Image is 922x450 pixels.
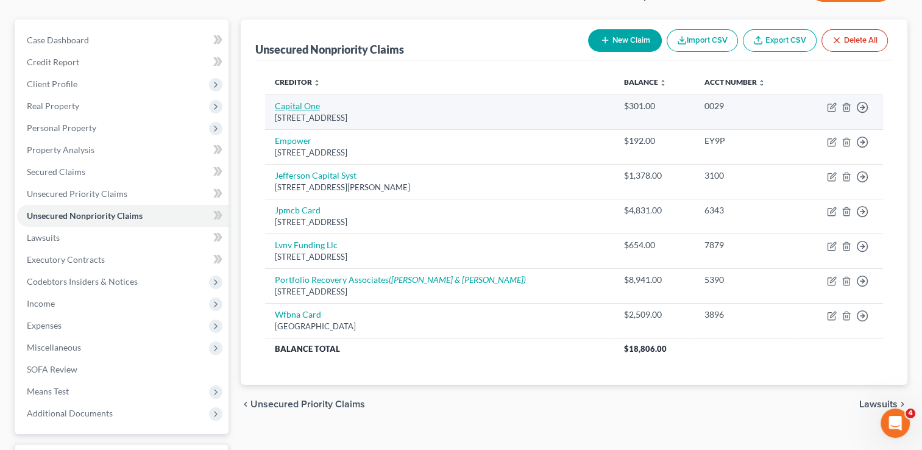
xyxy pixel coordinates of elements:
a: Portfolio Recovery Associates([PERSON_NAME] & [PERSON_NAME]) [275,274,526,285]
button: Delete All [821,29,888,52]
span: Unsecured Priority Claims [27,188,127,199]
a: Secured Claims [17,161,229,183]
span: Unsecured Priority Claims [250,399,365,409]
a: Balance unfold_more [624,77,667,87]
span: Miscellaneous [27,342,81,352]
i: unfold_more [659,79,667,87]
a: Creditor unfold_more [275,77,321,87]
i: ([PERSON_NAME] & [PERSON_NAME]) [389,274,526,285]
div: $4,831.00 [624,204,685,216]
div: [STREET_ADDRESS] [275,216,605,228]
iframe: Intercom live chat [881,409,910,438]
div: [STREET_ADDRESS] [275,112,605,124]
a: Credit Report [17,51,229,73]
a: Property Analysis [17,139,229,161]
a: Export CSV [743,29,817,52]
span: Lawsuits [859,399,898,409]
span: Income [27,298,55,309]
span: Unsecured Nonpriority Claims [27,210,143,221]
div: 6343 [704,204,788,216]
button: Lawsuits chevron_right [859,399,907,409]
div: $192.00 [624,135,685,147]
div: 0029 [704,100,788,112]
i: unfold_more [757,79,765,87]
span: Client Profile [27,79,77,89]
i: unfold_more [313,79,321,87]
span: Property Analysis [27,145,94,155]
a: Case Dashboard [17,29,229,51]
div: 3896 [704,309,788,321]
a: Unsecured Nonpriority Claims [17,205,229,227]
span: $18,806.00 [624,344,667,354]
th: Balance Total [265,338,614,360]
div: [STREET_ADDRESS] [275,251,605,263]
span: Codebtors Insiders & Notices [27,276,138,287]
div: [GEOGRAPHIC_DATA] [275,321,605,332]
div: $654.00 [624,239,685,251]
span: Expenses [27,320,62,330]
a: Executory Contracts [17,249,229,271]
i: chevron_right [898,399,907,409]
a: Unsecured Priority Claims [17,183,229,205]
span: Executory Contracts [27,254,105,265]
a: Acct Number unfold_more [704,77,765,87]
div: $8,941.00 [624,274,685,286]
span: Additional Documents [27,408,113,418]
span: SOFA Review [27,364,77,374]
a: Jpmcb Card [275,205,321,215]
span: Means Test [27,386,69,396]
button: chevron_left Unsecured Priority Claims [241,399,365,409]
div: [STREET_ADDRESS] [275,286,605,298]
span: Real Property [27,101,79,111]
button: New Claim [588,29,662,52]
a: SOFA Review [17,359,229,380]
div: $2,509.00 [624,309,685,321]
div: EY9P [704,135,788,147]
div: Unsecured Nonpriority Claims [255,42,404,57]
a: Wfbna Card [275,309,321,320]
div: 3100 [704,170,788,182]
button: Import CSV [667,29,738,52]
span: Case Dashboard [27,35,89,45]
a: Empower [275,135,311,146]
span: Personal Property [27,123,96,133]
a: Capital One [275,101,320,111]
span: Lawsuits [27,232,60,243]
div: [STREET_ADDRESS] [275,147,605,159]
a: Jefferson Capital Syst [275,170,356,180]
div: $1,378.00 [624,170,685,182]
span: Secured Claims [27,166,85,177]
div: 7879 [704,239,788,251]
div: [STREET_ADDRESS][PERSON_NAME] [275,182,605,193]
span: 4 [906,409,915,418]
span: Credit Report [27,57,79,67]
div: $301.00 [624,100,685,112]
div: 5390 [704,274,788,286]
a: Lawsuits [17,227,229,249]
a: Lvnv Funding Llc [275,240,338,250]
i: chevron_left [241,399,250,409]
